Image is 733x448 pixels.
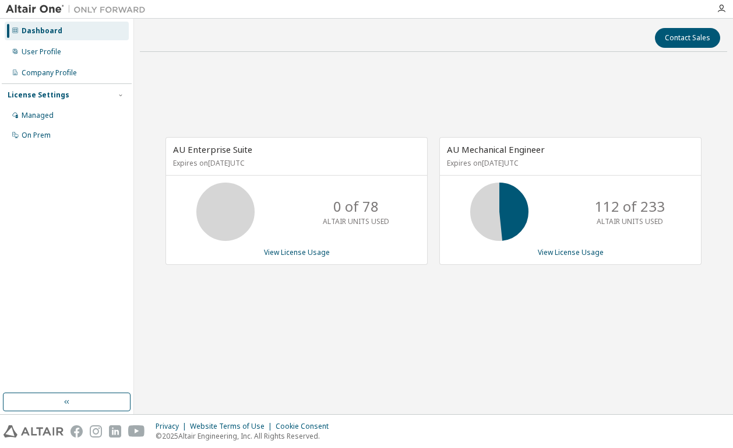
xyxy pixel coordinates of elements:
[447,143,545,155] span: AU Mechanical Engineer
[3,425,64,437] img: altair_logo.svg
[156,422,190,431] div: Privacy
[190,422,276,431] div: Website Terms of Use
[8,90,69,100] div: License Settings
[597,216,663,226] p: ALTAIR UNITS USED
[109,425,121,437] img: linkedin.svg
[22,68,77,78] div: Company Profile
[447,158,691,168] p: Expires on [DATE] UTC
[538,247,604,257] a: View License Usage
[6,3,151,15] img: Altair One
[22,131,51,140] div: On Prem
[156,431,336,441] p: © 2025 Altair Engineering, Inc. All Rights Reserved.
[655,28,720,48] button: Contact Sales
[22,47,61,57] div: User Profile
[22,111,54,120] div: Managed
[595,197,665,216] p: 112 of 233
[71,425,83,437] img: facebook.svg
[276,422,336,431] div: Cookie Consent
[128,425,145,437] img: youtube.svg
[173,158,417,168] p: Expires on [DATE] UTC
[90,425,102,437] img: instagram.svg
[323,216,389,226] p: ALTAIR UNITS USED
[22,26,62,36] div: Dashboard
[264,247,330,257] a: View License Usage
[333,197,379,216] p: 0 of 78
[173,143,252,155] span: AU Enterprise Suite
